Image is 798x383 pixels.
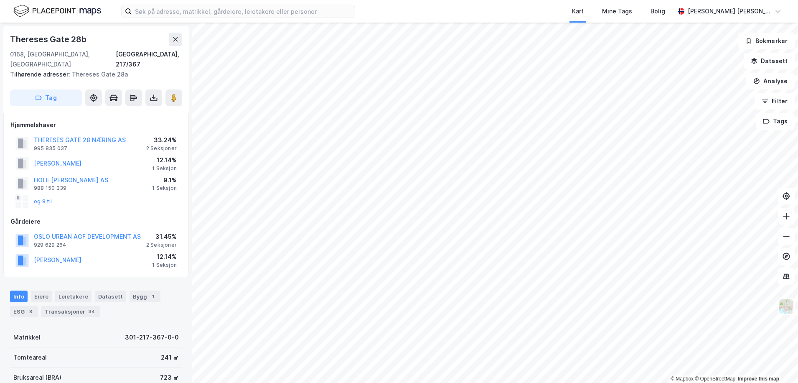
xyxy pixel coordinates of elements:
[146,145,177,152] div: 2 Seksjoner
[10,89,82,106] button: Tag
[87,307,97,316] div: 34
[132,5,355,18] input: Søk på adresse, matrikkel, gårdeiere, leietakere eller personer
[152,175,177,185] div: 9.1%
[125,332,179,342] div: 301-217-367-0-0
[13,352,47,363] div: Tomteareal
[10,306,38,317] div: ESG
[34,242,66,248] div: 929 629 264
[55,291,91,302] div: Leietakere
[26,307,35,316] div: 8
[34,145,67,152] div: 995 835 037
[41,306,100,317] div: Transaksjoner
[738,33,795,49] button: Bokmerker
[13,4,101,18] img: logo.f888ab2527a4732fd821a326f86c7f29.svg
[146,242,177,248] div: 2 Seksjoner
[10,33,88,46] div: Thereses Gate 28b
[146,232,177,242] div: 31.45%
[746,73,795,89] button: Analyse
[744,53,795,69] button: Datasett
[152,262,177,268] div: 1 Seksjon
[738,376,779,382] a: Improve this map
[116,49,182,69] div: [GEOGRAPHIC_DATA], 217/367
[10,71,72,78] span: Tilhørende adresser:
[149,292,157,301] div: 1
[602,6,632,16] div: Mine Tags
[756,113,795,130] button: Tags
[10,291,28,302] div: Info
[10,49,116,69] div: 0168, [GEOGRAPHIC_DATA], [GEOGRAPHIC_DATA]
[10,217,182,227] div: Gårdeiere
[572,6,584,16] div: Kart
[688,6,771,16] div: [PERSON_NAME] [PERSON_NAME]
[152,165,177,172] div: 1 Seksjon
[13,373,61,383] div: Bruksareal (BRA)
[778,299,794,314] img: Z
[756,343,798,383] iframe: Chat Widget
[10,120,182,130] div: Hjemmelshaver
[31,291,52,302] div: Eiere
[755,93,795,110] button: Filter
[10,69,175,79] div: Thereses Gate 28a
[161,352,179,363] div: 241 ㎡
[146,135,177,145] div: 33.24%
[160,373,179,383] div: 723 ㎡
[152,155,177,165] div: 12.14%
[651,6,665,16] div: Bolig
[152,185,177,191] div: 1 Seksjon
[34,185,66,191] div: 988 150 339
[13,332,41,342] div: Matrikkel
[130,291,160,302] div: Bygg
[671,376,694,382] a: Mapbox
[95,291,126,302] div: Datasett
[152,252,177,262] div: 12.14%
[695,376,735,382] a: OpenStreetMap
